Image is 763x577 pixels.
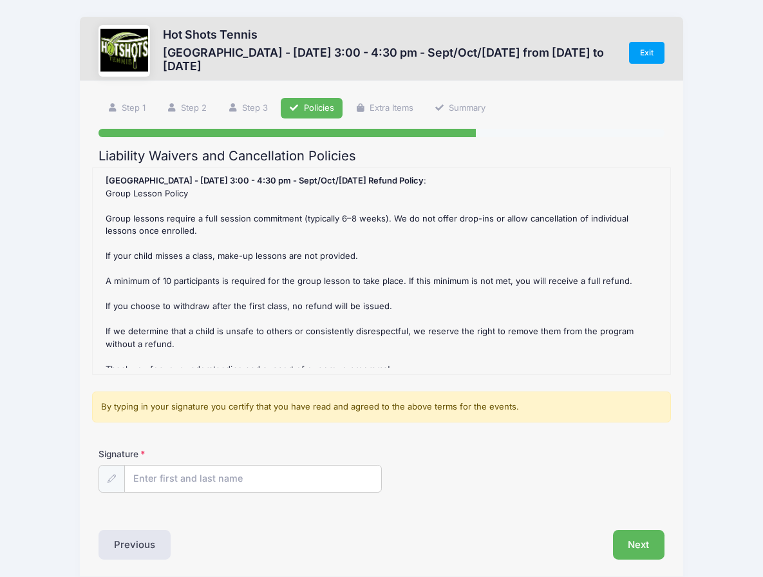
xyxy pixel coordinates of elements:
h3: [GEOGRAPHIC_DATA] - [DATE] 3:00 - 4:30 pm - Sept/Oct/[DATE] from [DATE] to [DATE] [163,46,617,73]
a: Summary [426,98,494,119]
input: Enter first and last name [124,465,382,493]
strong: [GEOGRAPHIC_DATA] - [DATE] 3:00 - 4:30 pm - Sept/Oct/[DATE] Refund Policy [106,175,424,185]
a: Step 2 [158,98,215,119]
div: By typing in your signature you certify that you have read and agreed to the above terms for the ... [92,392,671,422]
a: Policies [281,98,343,119]
label: Signature [99,448,240,460]
div: : Group Lesson Policy Group lessons require a full session commitment (typically 6–8 weeks). We d... [99,175,664,368]
a: Exit [629,42,665,64]
button: Next [613,530,665,560]
a: Step 3 [220,98,277,119]
h3: Hot Shots Tennis [163,28,617,41]
button: Previous [99,530,171,560]
a: Step 1 [99,98,154,119]
h2: Liability Waivers and Cancellation Policies [99,148,664,164]
a: Extra Items [346,98,422,119]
